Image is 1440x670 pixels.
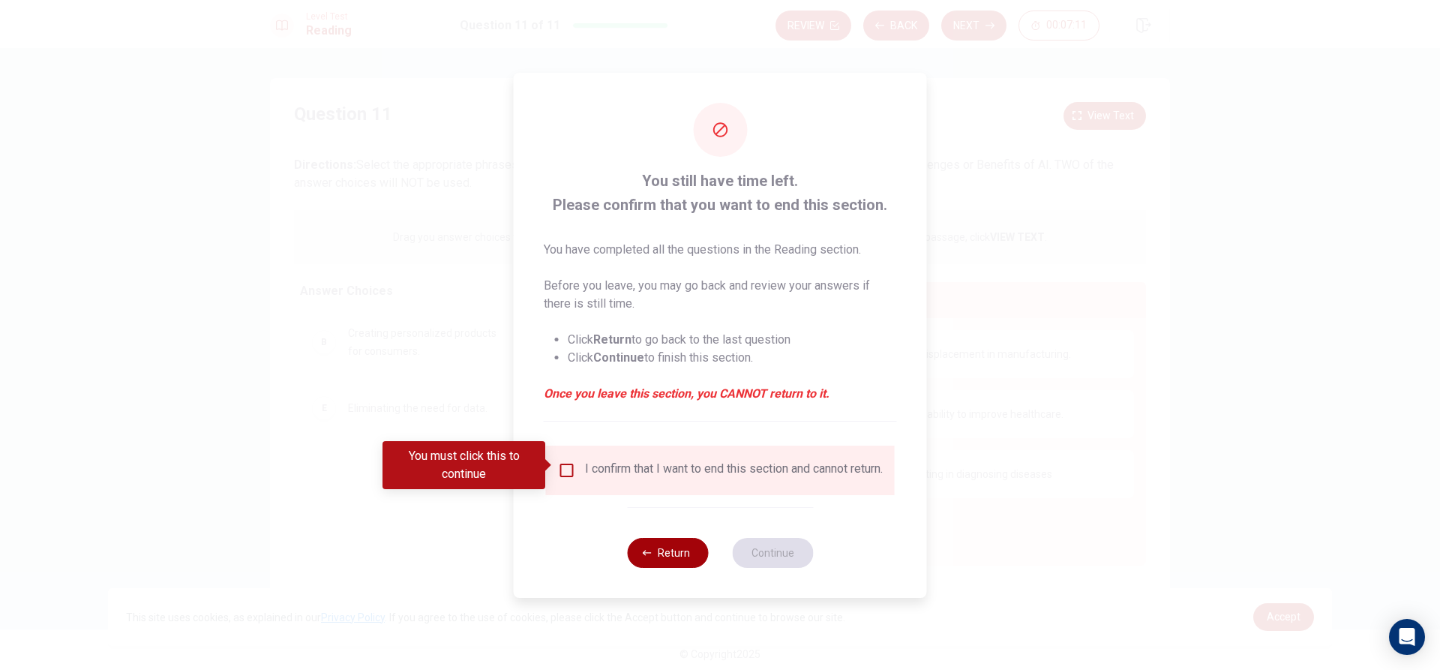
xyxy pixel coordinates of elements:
p: Before you leave, you may go back and review your answers if there is still time. [544,277,897,313]
li: Click to finish this section. [568,349,897,367]
p: You have completed all the questions in the Reading section. [544,241,897,259]
div: Open Intercom Messenger [1389,619,1425,655]
strong: Return [593,332,631,347]
button: Continue [732,538,813,568]
em: Once you leave this section, you CANNOT return to it. [544,385,897,403]
li: Click to go back to the last question [568,331,897,349]
button: Return [627,538,708,568]
span: You still have time left. Please confirm that you want to end this section. [544,169,897,217]
div: You must click this to continue [382,441,545,489]
strong: Continue [593,350,644,365]
span: You must click this to continue [558,461,576,479]
div: I confirm that I want to end this section and cannot return. [585,461,883,479]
